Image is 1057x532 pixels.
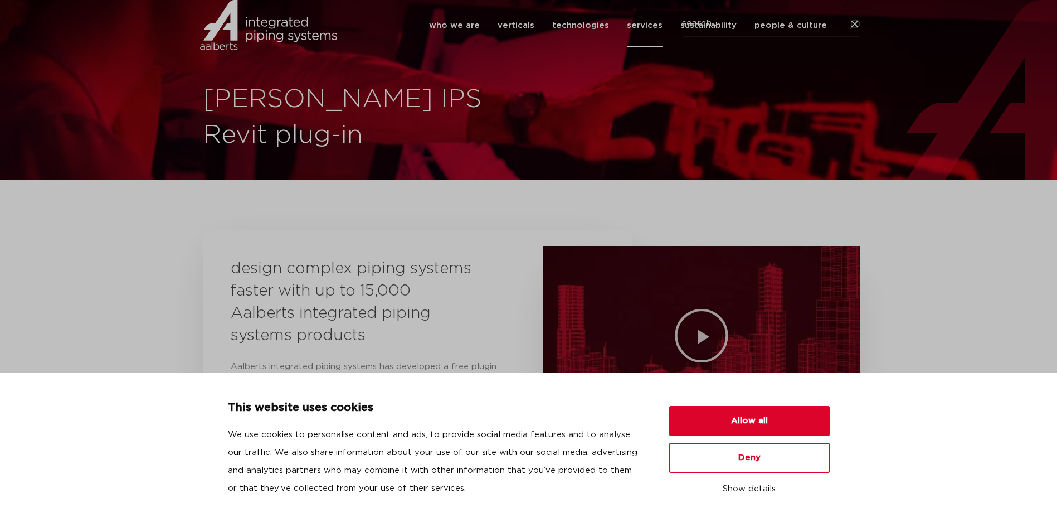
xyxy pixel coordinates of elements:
[674,308,729,364] div: Play Video
[627,4,663,47] a: services
[669,443,830,473] button: Deny
[680,4,737,47] a: sustainability
[429,4,827,47] nav: Menu
[669,480,830,499] button: Show details
[498,4,534,47] a: verticals
[754,4,827,47] a: people & culture
[429,4,480,47] a: who we are
[228,399,642,417] p: This website uses cookies
[552,4,609,47] a: technologies
[203,82,523,153] h1: [PERSON_NAME] IPS Revit plug-in
[231,258,476,347] h3: design complex piping systems faster with up to 15,000 Aalberts integrated piping systems products
[231,358,504,447] p: Aalberts integrated piping systems has developed a free plugin for Autodesk Revit with which user...
[669,406,830,436] button: Allow all
[228,426,642,497] p: We use cookies to personalise content and ads, to provide social media features and to analyse ou...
